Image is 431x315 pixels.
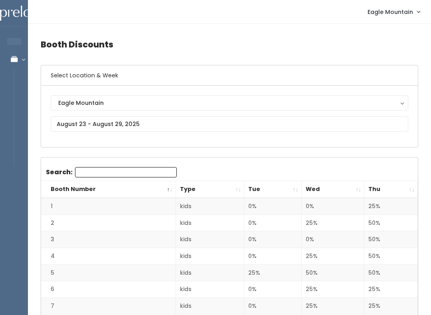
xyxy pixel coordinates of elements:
td: 0% [244,248,302,265]
td: 50% [301,264,364,281]
td: 2 [41,215,176,231]
td: 50% [364,264,418,281]
td: 25% [364,198,418,215]
td: 25% [301,248,364,265]
td: 0% [244,198,302,215]
input: Search: [75,167,177,177]
td: kids [176,215,244,231]
td: kids [176,297,244,314]
td: 0% [301,198,364,215]
td: 5 [41,264,176,281]
td: 25% [301,281,364,298]
td: 25% [301,297,364,314]
h4: Booth Discounts [41,33,418,55]
td: kids [176,231,244,248]
td: 1 [41,198,176,215]
td: 6 [41,281,176,298]
td: 25% [301,215,364,231]
td: 4 [41,248,176,265]
td: 25% [364,281,418,298]
span: Eagle Mountain [368,8,413,16]
td: 50% [364,231,418,248]
td: kids [176,264,244,281]
td: 0% [244,297,302,314]
td: kids [176,281,244,298]
h6: Select Location & Week [41,65,418,86]
th: Tue: activate to sort column ascending [244,181,302,198]
td: 3 [41,231,176,248]
th: Wed: activate to sort column ascending [301,181,364,198]
button: Eagle Mountain [51,95,408,110]
a: Eagle Mountain [360,3,428,20]
td: 50% [364,248,418,265]
td: 25% [364,297,418,314]
td: 0% [244,281,302,298]
td: 0% [301,231,364,248]
div: Eagle Mountain [58,98,401,107]
th: Booth Number: activate to sort column descending [41,181,176,198]
th: Thu: activate to sort column ascending [364,181,418,198]
td: 0% [244,231,302,248]
label: Search: [46,167,177,177]
td: kids [176,248,244,265]
td: 50% [364,215,418,231]
td: 25% [244,264,302,281]
td: 7 [41,297,176,314]
th: Type: activate to sort column ascending [176,181,244,198]
input: August 23 - August 29, 2025 [51,116,408,132]
td: 0% [244,215,302,231]
td: kids [176,198,244,215]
